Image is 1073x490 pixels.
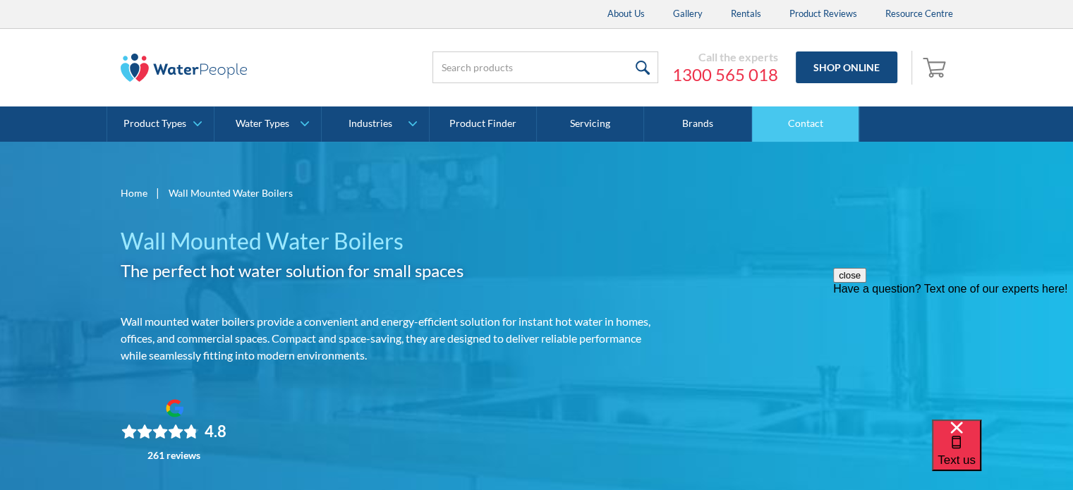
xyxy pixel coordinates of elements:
div: 261 reviews [147,450,200,461]
a: Servicing [537,106,644,142]
a: 1300 565 018 [672,64,778,85]
div: Industries [348,118,392,130]
img: shopping cart [923,56,950,78]
a: Open empty cart [919,51,953,85]
a: Brands [644,106,751,142]
a: Industries [322,106,428,142]
a: Home [121,185,147,200]
iframe: podium webchat widget bubble [932,419,1073,490]
a: Water Types [214,106,321,142]
div: 4.8 [205,422,226,441]
a: Product Types [107,106,214,142]
input: Search products [432,51,658,83]
a: Contact [752,106,859,142]
div: Call the experts [672,50,778,64]
h2: The perfect hot water solution for small spaces [121,258,662,283]
a: Product Finder [430,106,537,142]
div: Rating: 4.8 out of 5 [121,422,226,441]
div: Wall Mounted Water Boilers [169,185,293,200]
div: Product Types [123,118,186,130]
div: Water Types [236,118,289,130]
div: | [154,184,162,201]
p: Wall mounted water boilers provide a convenient and energy-efficient solution for instant hot wat... [121,313,662,364]
a: Shop Online [796,51,897,83]
img: The Water People [121,54,248,82]
h1: Wall Mounted Water Boilers [121,224,662,258]
iframe: podium webchat widget prompt [833,268,1073,437]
